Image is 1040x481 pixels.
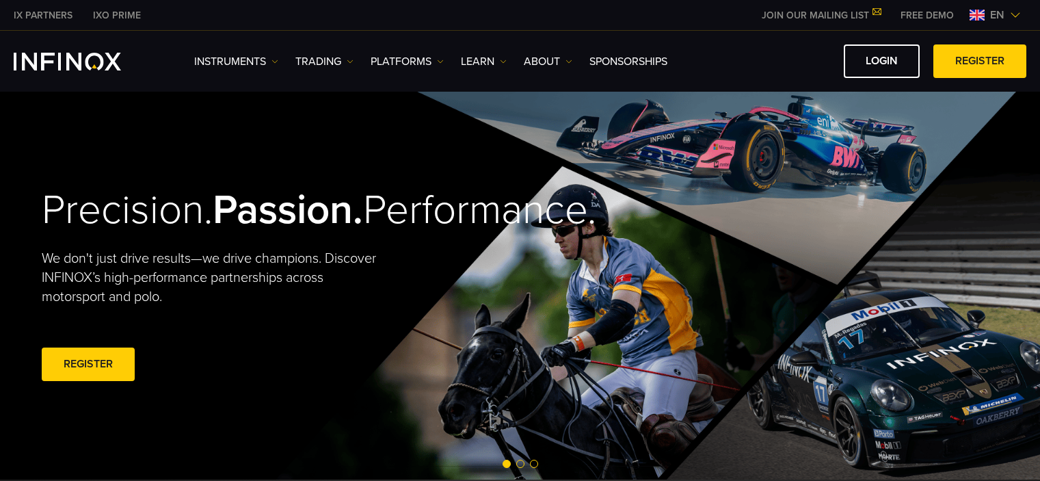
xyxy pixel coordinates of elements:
[751,10,890,21] a: JOIN OUR MAILING LIST
[589,53,667,70] a: SPONSORSHIPS
[213,185,363,235] strong: Passion.
[985,7,1010,23] span: en
[83,8,151,23] a: INFINOX
[530,460,538,468] span: Go to slide 3
[42,249,386,307] p: We don't just drive results—we drive champions. Discover INFINOX’s high-performance partnerships ...
[524,53,572,70] a: ABOUT
[42,348,135,381] a: REGISTER
[42,185,472,235] h2: Precision. Performance.
[14,53,153,70] a: INFINOX Logo
[890,8,964,23] a: INFINOX MENU
[503,460,511,468] span: Go to slide 1
[844,44,920,78] a: LOGIN
[516,460,524,468] span: Go to slide 2
[461,53,507,70] a: Learn
[194,53,278,70] a: Instruments
[933,44,1026,78] a: REGISTER
[371,53,444,70] a: PLATFORMS
[295,53,354,70] a: TRADING
[3,8,83,23] a: INFINOX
